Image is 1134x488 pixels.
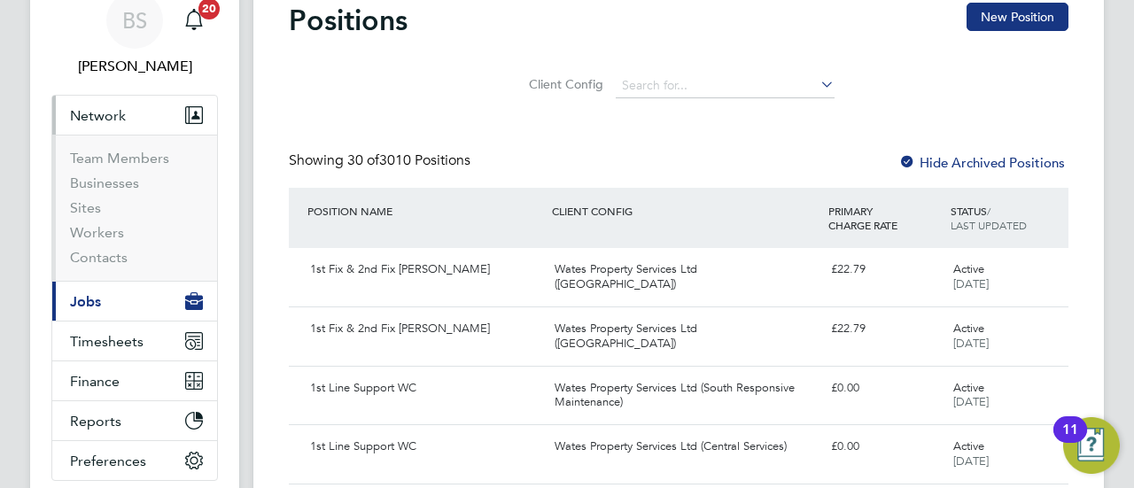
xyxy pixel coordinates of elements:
[616,74,835,98] input: Search for...
[953,321,984,336] span: Active
[953,453,989,469] span: [DATE]
[898,154,1065,171] label: Hide Archived Positions
[52,361,217,400] button: Finance
[289,3,408,38] h2: Positions
[946,195,1068,241] div: STATUS
[347,151,379,169] span: 30 of
[303,432,548,461] div: 1st Line Support WC
[548,195,823,227] div: CLIENT CONFIG
[70,373,120,390] span: Finance
[70,413,121,430] span: Reports
[70,293,101,310] span: Jobs
[824,432,946,461] div: £0.00
[51,56,218,77] span: Beth Seddon
[524,76,603,92] label: Client Config
[70,107,126,124] span: Network
[953,380,984,395] span: Active
[548,255,823,299] div: Wates Property Services Ltd ([GEOGRAPHIC_DATA])
[347,151,470,169] span: 3010 Positions
[1062,430,1078,453] div: 11
[52,135,217,281] div: Network
[1063,417,1120,474] button: Open Resource Center, 11 new notifications
[548,432,823,461] div: Wates Property Services Ltd (Central Services)
[70,333,144,350] span: Timesheets
[70,199,101,216] a: Sites
[52,282,217,321] button: Jobs
[303,255,548,284] div: 1st Fix & 2nd Fix [PERSON_NAME]
[967,3,1068,31] button: New Position
[987,204,990,218] span: /
[953,261,984,276] span: Active
[70,150,169,167] a: Team Members
[548,374,823,418] div: Wates Property Services Ltd (South Responsive Maintenance)
[52,321,217,360] button: Timesheets
[52,401,217,440] button: Reports
[824,314,946,344] div: £22.79
[70,453,146,469] span: Preferences
[953,394,989,409] span: [DATE]
[70,249,128,266] a: Contacts
[548,314,823,359] div: Wates Property Services Ltd ([GEOGRAPHIC_DATA])
[953,438,984,453] span: Active
[953,276,989,291] span: [DATE]
[951,218,1027,232] span: LAST UPDATED
[303,195,548,227] div: POSITION NAME
[122,9,147,32] span: BS
[824,374,946,403] div: £0.00
[303,314,548,344] div: 1st Fix & 2nd Fix [PERSON_NAME]
[953,336,989,351] span: [DATE]
[303,374,548,403] div: 1st Line Support WC
[289,151,474,170] div: Showing
[824,195,946,241] div: PRIMARY CHARGE RATE
[70,224,124,241] a: Workers
[52,96,217,135] button: Network
[52,441,217,480] button: Preferences
[824,255,946,284] div: £22.79
[70,174,139,191] a: Businesses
